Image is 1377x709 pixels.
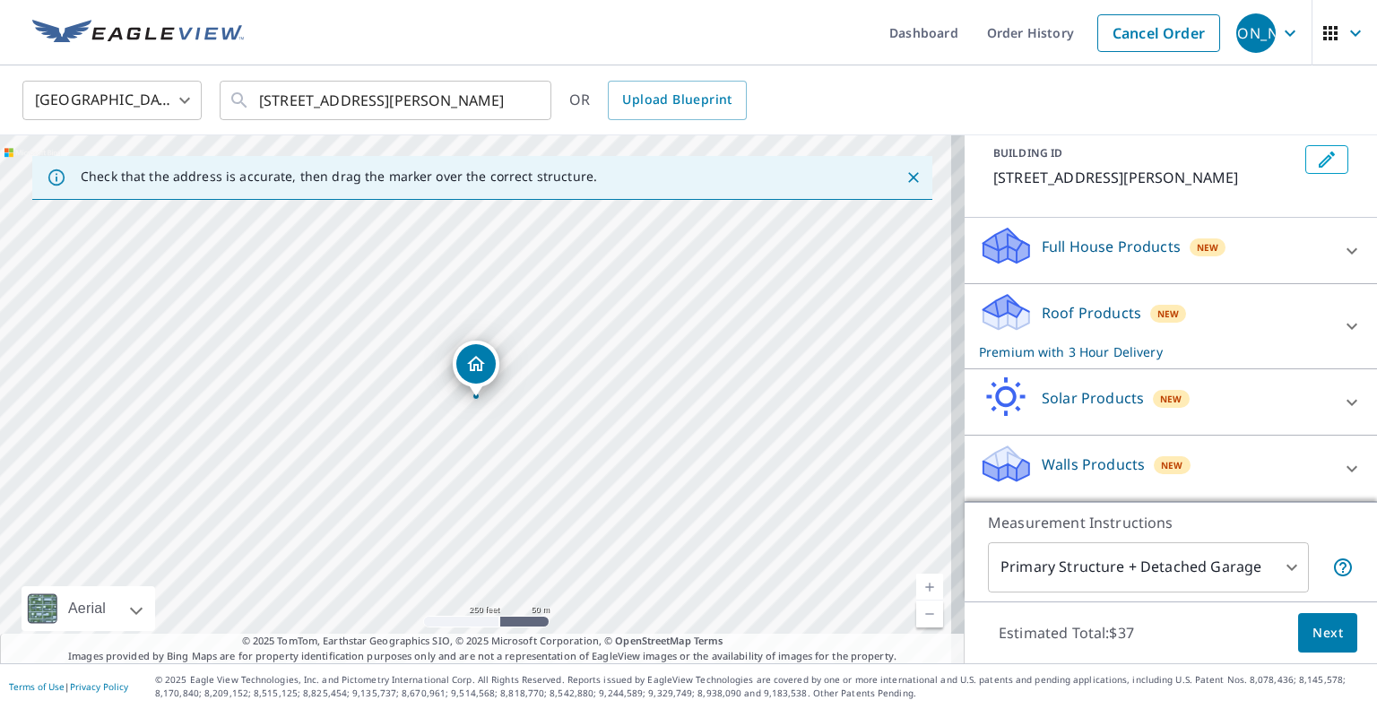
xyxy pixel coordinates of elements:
span: New [1197,240,1219,255]
a: Terms of Use [9,680,65,693]
div: OR [569,81,747,120]
div: [PERSON_NAME] [1236,13,1276,53]
a: Privacy Policy [70,680,128,693]
p: [STREET_ADDRESS][PERSON_NAME] [993,167,1298,188]
span: © 2025 TomTom, Earthstar Geographics SIO, © 2025 Microsoft Corporation, © [242,634,723,649]
div: Aerial [22,586,155,631]
button: Close [902,166,925,189]
div: Full House ProductsNew [979,225,1363,276]
p: BUILDING ID [993,145,1062,160]
span: Upload Blueprint [622,89,732,111]
div: [GEOGRAPHIC_DATA] [22,75,202,125]
img: EV Logo [32,20,244,47]
p: Estimated Total: $37 [984,613,1148,653]
p: Solar Products [1042,387,1144,409]
div: Dropped pin, building 1, Residential property, 1504 W Lawrence Ave Springfield, IL 62704 [453,341,499,396]
span: New [1157,307,1180,321]
p: Roof Products [1042,302,1141,324]
button: Next [1298,613,1357,653]
input: Search by address or latitude-longitude [259,75,515,125]
span: New [1161,458,1183,472]
div: Roof ProductsNewPremium with 3 Hour Delivery [979,291,1363,361]
p: Walls Products [1042,454,1145,475]
p: Premium with 3 Hour Delivery [979,342,1330,361]
div: Solar ProductsNew [979,376,1363,428]
a: OpenStreetMap [615,634,690,647]
p: | [9,681,128,692]
p: Check that the address is accurate, then drag the marker over the correct structure. [81,169,597,185]
a: Current Level 17, Zoom Out [916,601,943,627]
a: Current Level 17, Zoom In [916,574,943,601]
div: Aerial [63,586,111,631]
a: Cancel Order [1097,14,1220,52]
span: Your report will include the primary structure and a detached garage if one exists. [1332,557,1354,578]
div: Primary Structure + Detached Garage [988,542,1309,592]
span: New [1160,392,1182,406]
p: Measurement Instructions [988,512,1354,533]
p: © 2025 Eagle View Technologies, Inc. and Pictometry International Corp. All Rights Reserved. Repo... [155,673,1368,700]
p: Full House Products [1042,236,1181,257]
button: Edit building 1 [1305,145,1348,174]
a: Terms [694,634,723,647]
a: Upload Blueprint [608,81,746,120]
span: Next [1312,622,1343,644]
div: Walls ProductsNew [979,443,1363,494]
